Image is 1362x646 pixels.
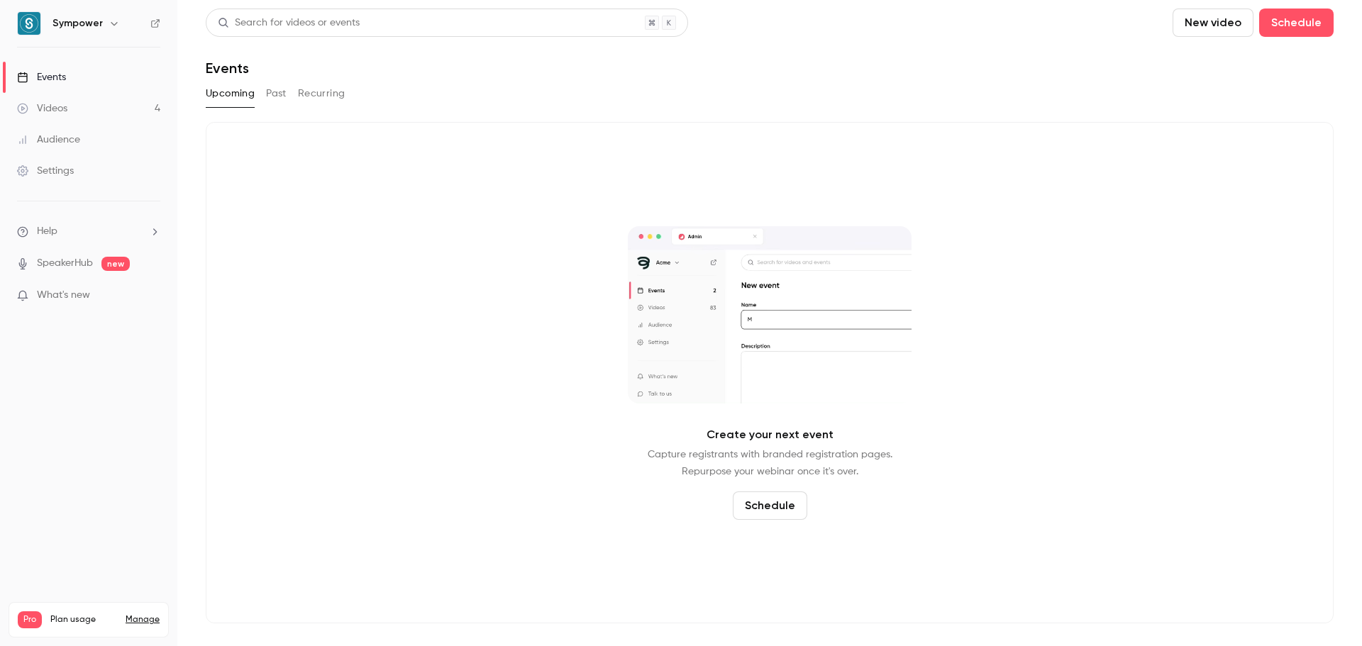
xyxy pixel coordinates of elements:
iframe: Noticeable Trigger [143,289,160,302]
button: Recurring [298,82,345,105]
span: Help [37,224,57,239]
span: new [101,257,130,271]
button: New video [1173,9,1253,37]
div: Videos [17,101,67,116]
button: Schedule [1259,9,1334,37]
button: Upcoming [206,82,255,105]
p: Capture registrants with branded registration pages. Repurpose your webinar once it's over. [648,446,892,480]
p: Create your next event [707,426,834,443]
a: SpeakerHub [37,256,93,271]
li: help-dropdown-opener [17,224,160,239]
button: Past [266,82,287,105]
button: Schedule [733,491,807,520]
h1: Events [206,60,249,77]
div: Settings [17,164,74,178]
span: Pro [18,611,42,628]
div: Audience [17,133,80,147]
div: Search for videos or events [218,16,360,30]
a: Manage [126,614,160,625]
span: Plan usage [50,614,117,625]
h6: Sympower [52,16,103,30]
span: What's new [37,288,90,303]
div: Events [17,70,66,84]
img: Sympower [18,12,40,35]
